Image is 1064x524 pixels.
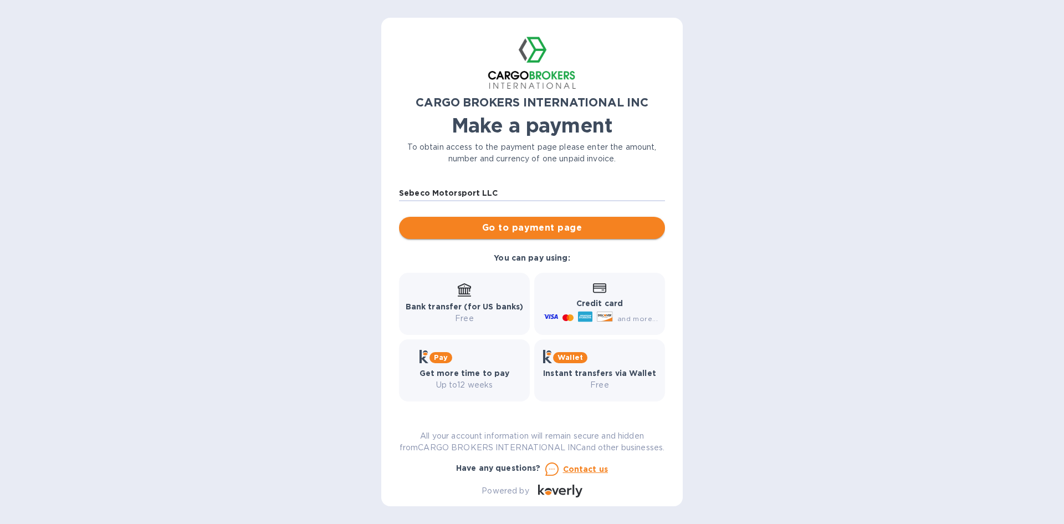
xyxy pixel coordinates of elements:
[543,369,656,378] b: Instant transfers via Wallet
[420,379,510,391] p: Up to 12 weeks
[617,314,658,323] span: and more...
[543,379,656,391] p: Free
[406,302,524,311] b: Bank transfer (for US banks)
[399,217,665,239] button: Go to payment page
[406,313,524,324] p: Free
[408,221,656,235] span: Go to payment page
[416,95,648,109] b: CARGO BROKERS INTERNATIONAL INC
[563,465,608,474] u: Contact us
[399,114,665,137] h1: Make a payment
[557,353,583,362] b: Wallet
[399,430,665,454] p: All your account information will remain secure and hidden from CARGO BROKERS INTERNATIONAL INC a...
[482,485,529,497] p: Powered by
[576,299,623,308] b: Credit card
[420,369,510,378] b: Get more time to pay
[494,253,570,262] b: You can pay using:
[399,185,665,201] input: Enter business name
[456,464,541,472] b: Have any questions?
[399,141,665,165] p: To obtain access to the payment page please enter the amount, number and currency of one unpaid i...
[434,353,448,362] b: Pay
